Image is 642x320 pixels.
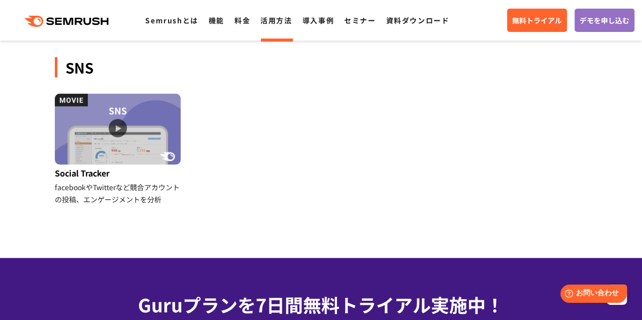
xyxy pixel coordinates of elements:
[302,15,334,25] a: 導入事例
[209,15,224,25] a: 機能
[234,15,250,25] a: 料金
[552,280,631,309] iframe: Help widget launcher
[575,9,634,32] a: デモを申し込む
[55,291,588,318] div: Guruプランを7日間
[55,94,182,205] a: Social Tracker facebookやTwitterなど競合アカウントの投稿、エンゲージメントを分析
[145,15,198,25] a: Semrushとは
[386,15,449,25] a: 資料ダウンロード
[580,15,629,26] span: デモを申し込む
[55,181,182,205] div: facebookやTwitterなど競合アカウントの投稿、エンゲージメントを分析
[260,15,292,25] a: 活用方法
[512,15,562,26] span: 無料トライアル
[55,165,182,181] div: Social Tracker
[55,57,588,78] div: SNS
[344,15,376,25] a: セミナー
[507,9,567,32] a: 無料トライアル
[303,291,504,317] span: 無料トライアル実施中！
